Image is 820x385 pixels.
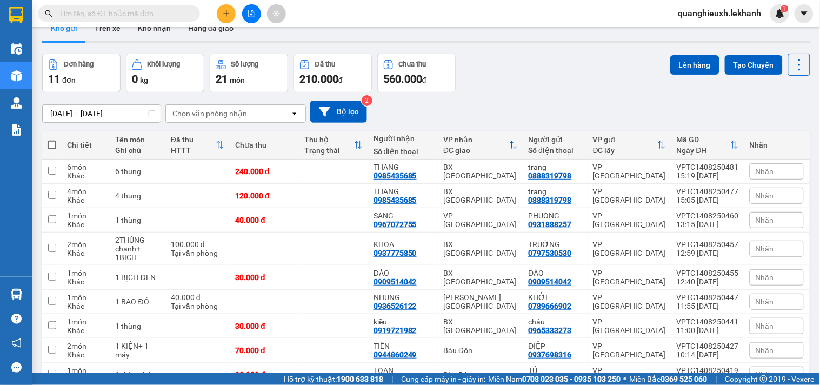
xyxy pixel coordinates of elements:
strong: 0708 023 035 - 0935 103 250 [522,375,621,383]
span: quanghieuxh.lekhanh [670,6,770,20]
span: kg [140,76,148,84]
div: PHUONG [529,211,582,220]
button: Kho nhận [129,15,179,41]
div: Ghi chú [116,146,160,155]
div: VPTC1408250477 [677,187,739,196]
span: 21 [216,72,228,85]
button: Số lượng21món [210,54,288,92]
div: 0888319798 [529,196,572,204]
span: 210.000 [299,72,338,85]
span: Nhãn [756,167,774,176]
div: Khác [67,220,105,229]
span: plus [223,10,230,17]
div: 40.000 đ [235,216,294,224]
div: châu [529,317,582,326]
div: trang [529,187,582,196]
div: VP [GEOGRAPHIC_DATA] [593,269,666,286]
button: Lên hàng [670,55,719,75]
button: Bộ lọc [310,101,367,123]
div: Người gửi [529,135,582,144]
div: VP gửi [593,135,657,144]
div: 1 món [67,269,105,277]
div: 0797530530 [529,249,572,257]
div: Người nhận [374,134,432,143]
div: 4 thung [116,191,160,200]
div: ĐIỆP [529,342,582,350]
div: 0985435685 [126,48,236,63]
span: ⚪️ [624,377,627,381]
div: 15:19 [DATE] [677,171,739,180]
span: | [716,373,717,385]
div: VP [GEOGRAPHIC_DATA] [593,366,666,383]
span: Nhãn [756,216,774,224]
span: Hỗ trợ kỹ thuật: [284,373,383,385]
div: trang [9,35,119,48]
div: VPTC1408250419 [677,366,739,375]
div: ĐÀO [374,269,432,277]
div: 30.000 đ [235,322,294,330]
div: Đã thu [171,135,216,144]
img: warehouse-icon [11,289,22,300]
div: 6 thung [116,167,160,176]
button: aim [267,4,286,23]
div: 1 món [67,366,105,375]
button: file-add [242,4,261,23]
span: Nhãn [756,273,774,282]
div: 30.000 đ [235,273,294,282]
div: 0909514042 [529,277,572,286]
div: SANG [374,211,432,220]
span: đ [338,76,343,84]
img: warehouse-icon [11,43,22,55]
th: Toggle SortBy [588,131,671,160]
div: Ngày ĐH [677,146,730,155]
div: 30.000 đ [235,370,294,379]
th: Toggle SortBy [438,131,523,160]
div: VP nhận [443,135,509,144]
div: trang [529,163,582,171]
div: THANG [126,35,236,48]
span: question-circle [11,314,22,324]
div: Khác [67,249,105,257]
span: | [391,373,393,385]
button: Đơn hàng11đơn [42,54,121,92]
button: Khối lượng0kg [126,54,204,92]
span: Nhãn [756,346,774,355]
div: 100.000 đ [171,240,224,249]
div: 0919721982 [374,326,417,335]
span: Gửi: [9,10,26,22]
div: Chi tiết [67,141,105,149]
div: Bàu Đồn [443,346,517,355]
div: Khác [67,350,105,359]
div: Đơn hàng [64,61,94,68]
div: BX [GEOGRAPHIC_DATA] [443,269,517,286]
div: 2 món [67,240,105,249]
div: BX [GEOGRAPHIC_DATA] [443,240,517,257]
div: 70.000 đ [235,346,294,355]
span: Nhãn [756,370,774,379]
div: VP [GEOGRAPHIC_DATA] [593,317,666,335]
div: Số điện thoại [529,146,582,155]
span: search [45,10,52,17]
div: 1 món [67,293,105,302]
div: ĐC lấy [593,146,657,155]
strong: 1900 633 818 [337,375,383,383]
div: Bàu Đồn [443,370,517,379]
div: TRUỜNG [529,240,582,249]
div: ĐÀO [529,269,582,277]
div: Tên món [116,135,160,144]
button: Hàng đã giao [179,15,242,41]
span: Nhãn [756,297,774,306]
div: 0931888257 [529,220,572,229]
div: 6 món [67,163,105,171]
div: Mã GD [677,135,730,144]
div: 0965333273 [529,326,572,335]
div: VPTC1408250441 [677,317,739,326]
div: TIẾN [374,342,432,350]
div: VPTC1408250447 [677,293,739,302]
span: món [230,76,245,84]
div: 13:15 [DATE] [677,220,739,229]
div: NHUNG [374,293,432,302]
button: caret-down [795,4,814,23]
div: [PERSON_NAME][GEOGRAPHIC_DATA] [443,293,517,310]
div: BX [GEOGRAPHIC_DATA] [443,187,517,204]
